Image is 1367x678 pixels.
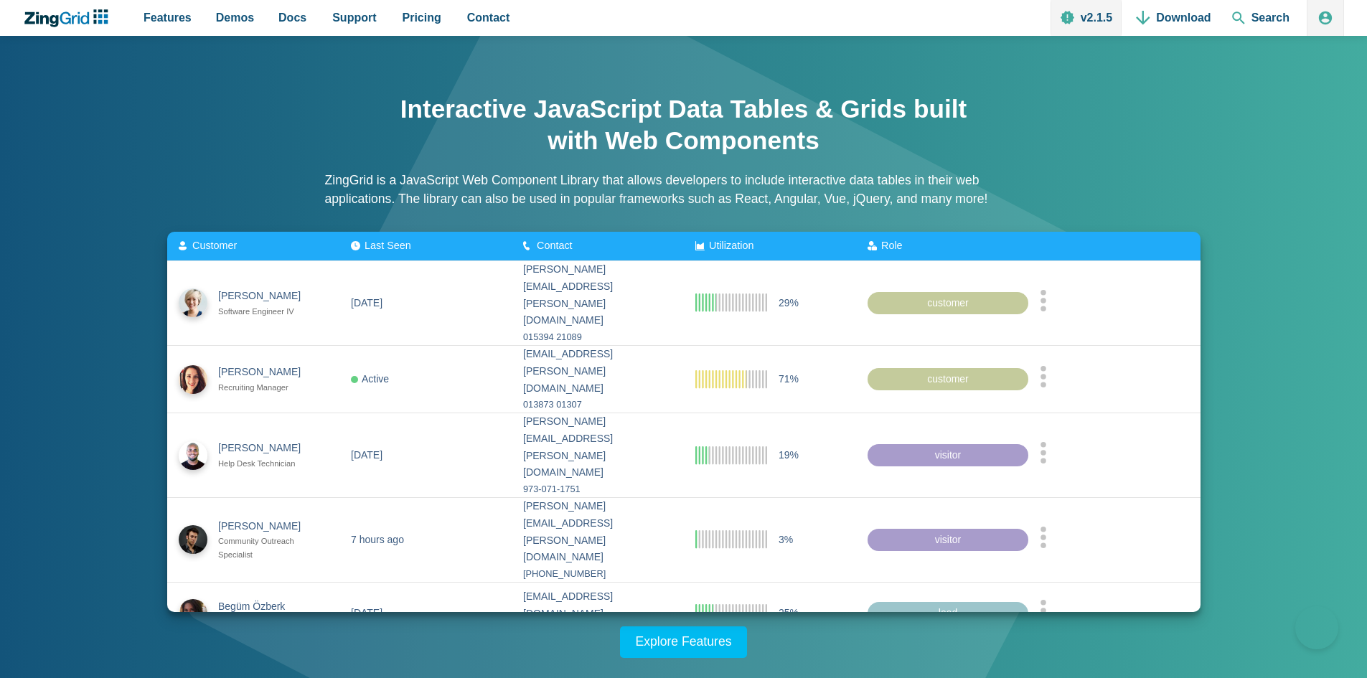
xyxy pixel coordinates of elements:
div: [DATE] [351,446,382,463]
span: Customer [192,240,237,251]
div: [DATE] [351,605,382,622]
div: Community Outreach Specialist [218,535,314,562]
a: Explore Features [620,626,748,658]
div: [PERSON_NAME][EMAIL_ADDRESS][PERSON_NAME][DOMAIN_NAME] [523,413,672,481]
span: Demos [216,8,254,27]
h1: Interactive JavaScript Data Tables & Grids built with Web Components [397,93,971,156]
div: [PERSON_NAME][EMAIL_ADDRESS][PERSON_NAME][DOMAIN_NAME] [523,261,672,329]
span: Pricing [403,8,441,27]
div: [PHONE_NUMBER] [523,566,672,582]
div: [PERSON_NAME] [218,440,314,457]
div: Software Engineer IV [218,305,314,319]
div: visitor [868,443,1028,466]
span: Contact [537,240,573,251]
span: Utilization [709,240,753,251]
div: Help Desk Technician [218,457,314,471]
span: Features [144,8,192,27]
span: Role [881,240,903,251]
div: Begüm Özberk [218,598,314,615]
iframe: Toggle Customer Support [1295,606,1338,649]
span: 3% [779,531,793,548]
span: 29% [779,294,799,311]
div: [DATE] [351,294,382,311]
div: [EMAIL_ADDRESS][DOMAIN_NAME] [523,588,672,623]
span: Last Seen [365,240,411,251]
a: ZingChart Logo. Click to return to the homepage [23,9,116,27]
span: Contact [467,8,510,27]
span: 19% [779,446,799,463]
div: customer [868,367,1028,390]
div: 973-071-1751 [523,481,672,497]
div: [PERSON_NAME] [218,517,314,535]
div: Active [351,370,389,387]
div: visitor [868,528,1028,551]
div: [PERSON_NAME][EMAIL_ADDRESS][PERSON_NAME][DOMAIN_NAME] [523,498,672,566]
div: [PERSON_NAME] [218,288,314,305]
span: Docs [278,8,306,27]
span: 71% [779,370,799,387]
div: [PERSON_NAME] [218,364,314,381]
span: Support [332,8,376,27]
div: 013873 01307 [523,397,672,413]
div: 015394 21089 [523,329,672,345]
p: ZingGrid is a JavaScript Web Component Library that allows developers to include interactive data... [325,171,1043,209]
span: 25% [779,605,799,622]
div: Recruiting Manager [218,381,314,395]
div: lead [868,602,1028,625]
div: customer [868,291,1028,314]
div: [EMAIL_ADDRESS][PERSON_NAME][DOMAIN_NAME] [523,346,672,397]
div: 7 hours ago [351,531,404,548]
